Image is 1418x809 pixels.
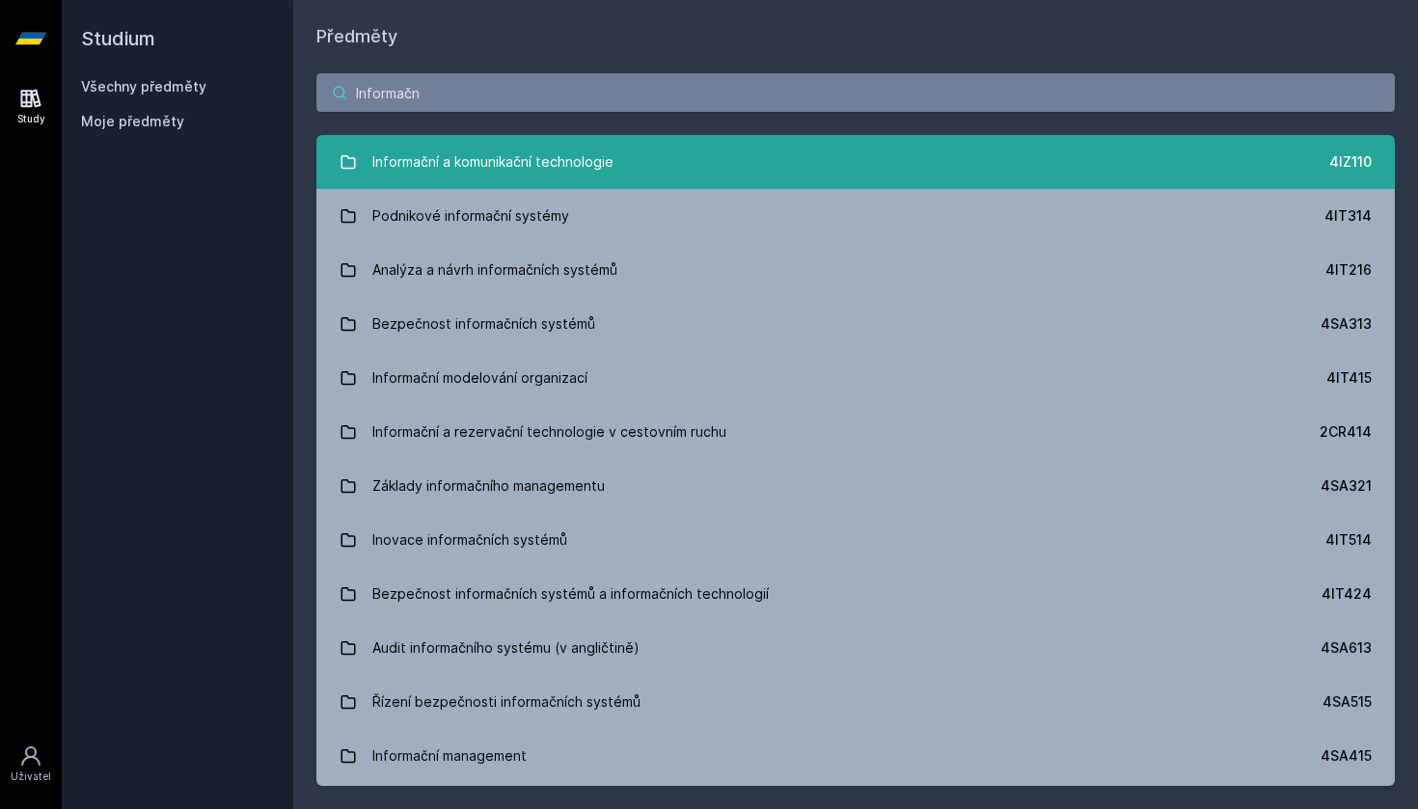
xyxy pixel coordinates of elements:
[316,621,1395,675] a: Audit informačního systému (v angličtině) 4SA613
[316,73,1395,112] input: Název nebo ident předmětu…
[372,467,605,505] div: Základy informačního managementu
[316,23,1395,50] h1: Předměty
[1323,692,1372,712] div: 4SA515
[1325,260,1372,280] div: 4IT216
[1321,314,1372,334] div: 4SA313
[316,297,1395,351] a: Bezpečnost informačních systémů 4SA313
[316,729,1395,783] a: Informační management 4SA415
[372,575,769,613] div: Bezpečnost informačních systémů a informačních technologií
[372,629,640,667] div: Audit informačního systému (v angličtině)
[372,683,641,721] div: Řízení bezpečnosti informačních systémů
[1324,206,1372,226] div: 4IT314
[372,197,569,235] div: Podnikové informační systémy
[316,351,1395,405] a: Informační modelování organizací 4IT415
[316,567,1395,621] a: Bezpečnost informačních systémů a informačních technologií 4IT424
[4,735,58,794] a: Uživatel
[1326,368,1372,388] div: 4IT415
[1321,746,1372,766] div: 4SA415
[1320,422,1372,442] div: 2CR414
[11,769,51,784] div: Uživatel
[316,243,1395,297] a: Analýza a návrh informačních systémů 4IT216
[1325,530,1372,550] div: 4IT514
[1329,152,1372,172] div: 4IZ110
[316,189,1395,243] a: Podnikové informační systémy 4IT314
[4,77,58,136] a: Study
[372,143,614,181] div: Informační a komunikační technologie
[1321,638,1372,658] div: 4SA613
[372,251,617,289] div: Analýza a návrh informačních systémů
[1321,476,1372,496] div: 4SA321
[81,112,184,131] span: Moje předměty
[17,112,45,126] div: Study
[372,305,595,343] div: Bezpečnost informačních systémů
[316,405,1395,459] a: Informační a rezervační technologie v cestovním ruchu 2CR414
[372,737,527,775] div: Informační management
[316,135,1395,189] a: Informační a komunikační technologie 4IZ110
[316,513,1395,567] a: Inovace informačních systémů 4IT514
[372,359,587,397] div: Informační modelování organizací
[1322,584,1372,604] div: 4IT424
[372,521,567,559] div: Inovace informačních systémů
[316,459,1395,513] a: Základy informačního managementu 4SA321
[372,413,726,451] div: Informační a rezervační technologie v cestovním ruchu
[81,78,206,94] a: Všechny předměty
[316,675,1395,729] a: Řízení bezpečnosti informačních systémů 4SA515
